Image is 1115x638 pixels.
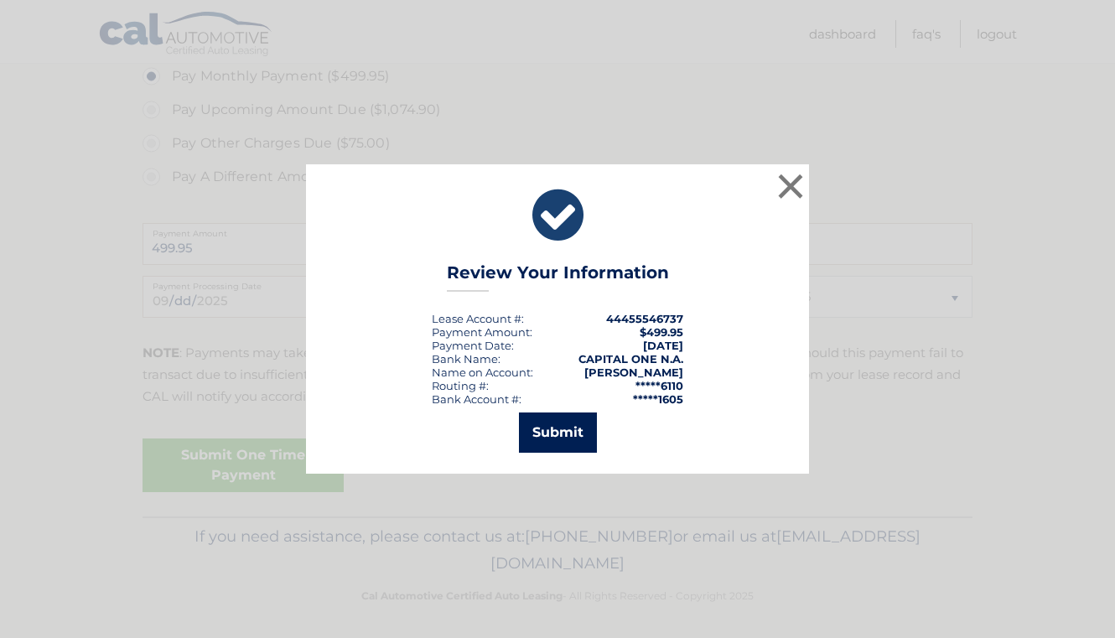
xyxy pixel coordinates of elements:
[432,366,533,379] div: Name on Account:
[606,312,683,325] strong: 44455546737
[432,392,521,406] div: Bank Account #:
[578,352,683,366] strong: CAPITAL ONE N.A.
[643,339,683,352] span: [DATE]
[432,339,511,352] span: Payment Date
[774,169,807,203] button: ×
[432,312,524,325] div: Lease Account #:
[432,352,500,366] div: Bank Name:
[447,262,669,292] h3: Review Your Information
[432,325,532,339] div: Payment Amount:
[432,339,514,352] div: :
[432,379,489,392] div: Routing #:
[640,325,683,339] span: $499.95
[584,366,683,379] strong: [PERSON_NAME]
[519,412,597,453] button: Submit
